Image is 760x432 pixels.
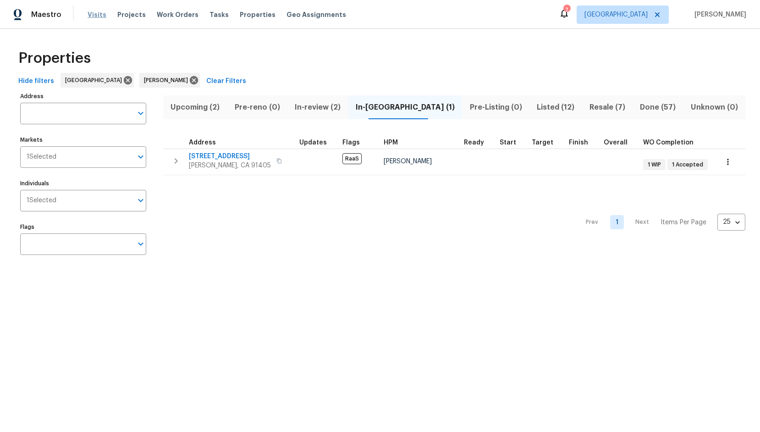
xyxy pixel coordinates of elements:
span: [PERSON_NAME] [144,76,192,85]
div: Actual renovation start date [500,139,524,146]
button: Open [134,150,147,163]
span: Visits [88,10,106,19]
div: Target renovation project end date [532,139,562,146]
span: Ready [464,139,484,146]
span: Properties [18,54,91,63]
button: Clear Filters [203,73,250,90]
p: Items Per Page [661,218,706,227]
button: Open [134,238,147,250]
div: Days past target finish date [604,139,636,146]
span: Tasks [209,11,229,18]
span: 1 WIP [644,161,665,169]
span: Work Orders [157,10,198,19]
span: In-review (2) [293,101,343,114]
span: 1 Selected [27,153,56,161]
button: Hide filters [15,73,58,90]
button: Open [134,194,147,207]
span: [GEOGRAPHIC_DATA] [65,76,126,85]
button: Open [134,107,147,120]
span: Overall [604,139,628,146]
span: Upcoming (2) [169,101,222,114]
div: Projected renovation finish date [569,139,596,146]
span: Properties [240,10,275,19]
span: Projects [117,10,146,19]
span: Listed (12) [535,101,577,114]
div: 7 [563,6,570,15]
span: Maestro [31,10,61,19]
span: Finish [569,139,588,146]
span: Clear Filters [206,76,246,87]
div: 25 [717,210,745,234]
span: [GEOGRAPHIC_DATA] [584,10,648,19]
div: Earliest renovation start date (first business day after COE or Checkout) [464,139,492,146]
span: Start [500,139,516,146]
span: Updates [299,139,327,146]
a: Goto page 1 [610,215,624,229]
span: WO Completion [643,139,694,146]
div: [PERSON_NAME] [139,73,200,88]
label: Individuals [20,181,146,186]
span: Unknown (0) [689,101,740,114]
span: Resale (7) [587,101,627,114]
span: [STREET_ADDRESS] [189,152,271,161]
span: [PERSON_NAME] [384,158,432,165]
label: Markets [20,137,146,143]
span: In-[GEOGRAPHIC_DATA] (1) [354,101,457,114]
label: Address [20,94,146,99]
span: Pre-Listing (0) [468,101,524,114]
span: Flags [342,139,360,146]
span: Hide filters [18,76,54,87]
span: 1 Accepted [668,161,707,169]
span: Pre-reno (0) [233,101,282,114]
span: Geo Assignments [286,10,346,19]
div: [GEOGRAPHIC_DATA] [61,73,134,88]
span: HPM [384,139,398,146]
span: RaaS [342,153,362,164]
span: Target [532,139,553,146]
span: [PERSON_NAME] [691,10,746,19]
span: Done (57) [638,101,678,114]
nav: Pagination Navigation [577,181,745,264]
span: [PERSON_NAME], CA 91405 [189,161,271,170]
span: 1 Selected [27,197,56,205]
label: Flags [20,224,146,230]
span: Address [189,139,216,146]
